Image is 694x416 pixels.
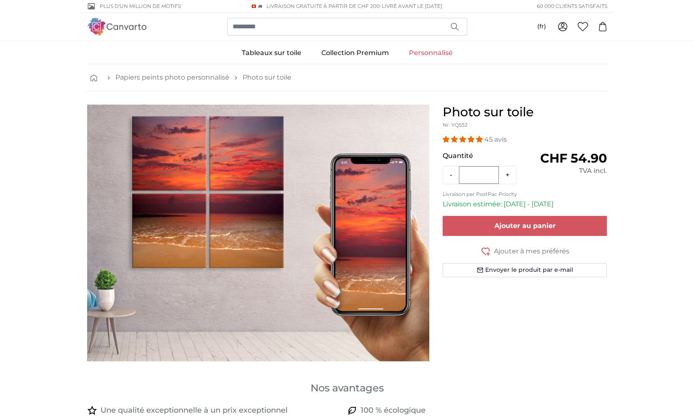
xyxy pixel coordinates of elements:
[399,42,463,64] a: Personnalisé
[380,3,442,9] span: -
[311,42,399,64] a: Collection Premium
[443,167,459,183] button: -
[100,3,181,10] span: Plus d'un million de motifs
[443,135,484,143] span: 4.93 stars
[494,222,556,230] span: Ajouter au panier
[382,3,442,9] span: Livré avant le [DATE]
[243,73,291,83] a: Photo sur toile
[540,150,607,166] span: CHF 54.90
[443,105,607,120] h1: Photo sur toile
[443,191,607,198] p: Livraison par PostPac Priority
[87,105,429,361] img: personalised-canvas-print
[266,3,380,9] span: Livraison GRATUITE à partir de CHF 200
[87,18,147,35] img: Canvarto
[115,73,229,83] a: Papiers peints photo personnalisé
[252,5,256,8] img: Suisse
[525,166,607,176] div: TVA incl.
[443,199,607,209] p: Livraison estimée: [DATE] - [DATE]
[537,3,607,10] span: 60 000 clients satisfaits
[499,167,516,183] button: +
[484,135,507,143] span: 45 avis
[494,246,569,256] span: Ajouter à mes préférés
[443,122,468,128] span: Nr. YQ552
[443,216,607,236] button: Ajouter au panier
[443,246,607,256] button: Ajouter à mes préférés
[87,381,607,395] h3: Nos avantages
[87,105,429,361] div: 1 of 1
[443,263,607,277] button: Envoyer le produit par e-mail
[443,151,525,161] p: Quantité
[87,64,607,91] nav: breadcrumbs
[531,19,553,34] button: (fr)
[232,42,311,64] a: Tableaux sur toile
